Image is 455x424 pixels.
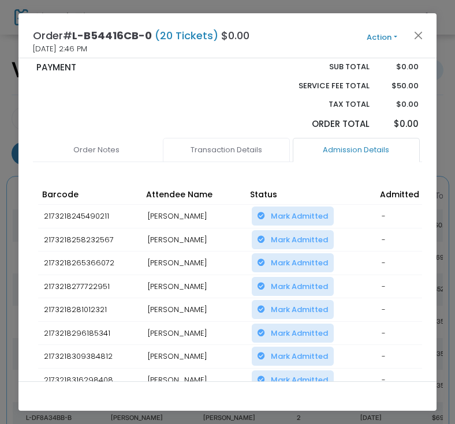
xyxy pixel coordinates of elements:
[33,28,249,43] h4: Order# $0.00
[282,118,370,131] p: Order Total
[142,205,246,228] td: [PERSON_NAME]
[282,61,370,73] p: Sub total
[142,345,246,369] td: [PERSON_NAME]
[72,28,152,43] span: L-B54416CB-0
[381,99,419,110] p: $0.00
[33,138,160,162] a: Order Notes
[271,211,328,222] span: Mark Admitted
[347,31,416,44] button: Action
[271,351,328,362] span: Mark Admitted
[142,298,246,322] td: [PERSON_NAME]
[381,118,419,131] p: $0.00
[142,368,246,392] td: [PERSON_NAME]
[38,205,142,228] td: 2173218245490211
[271,328,328,339] span: Mark Admitted
[142,275,246,298] td: [PERSON_NAME]
[142,252,246,275] td: [PERSON_NAME]
[38,275,142,298] td: 2173218277722951
[152,28,221,43] span: (20 Tickets)
[293,138,420,162] a: Admission Details
[411,28,426,43] button: Close
[246,185,376,205] th: Status
[271,234,328,245] span: Mark Admitted
[38,345,142,369] td: 2173218309384812
[33,43,87,55] span: [DATE] 2:46 PM
[38,368,142,392] td: 2173218316298408
[381,80,419,92] p: $50.00
[38,298,142,322] td: 2173218281012321
[142,321,246,345] td: [PERSON_NAME]
[163,138,290,162] a: Transaction Details
[38,252,142,275] td: 2173218265366072
[271,257,328,268] span: Mark Admitted
[142,228,246,252] td: [PERSON_NAME]
[381,61,419,73] p: $0.00
[36,61,222,74] p: PAYMENT
[38,228,142,252] td: 2173218258232567
[271,281,328,292] span: Mark Admitted
[282,99,370,110] p: Tax Total
[271,304,328,315] span: Mark Admitted
[142,185,246,205] th: Attendee Name
[271,374,328,385] span: Mark Admitted
[38,185,142,205] th: Barcode
[282,80,370,92] p: Service Fee Total
[38,321,142,345] td: 2173218296185341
